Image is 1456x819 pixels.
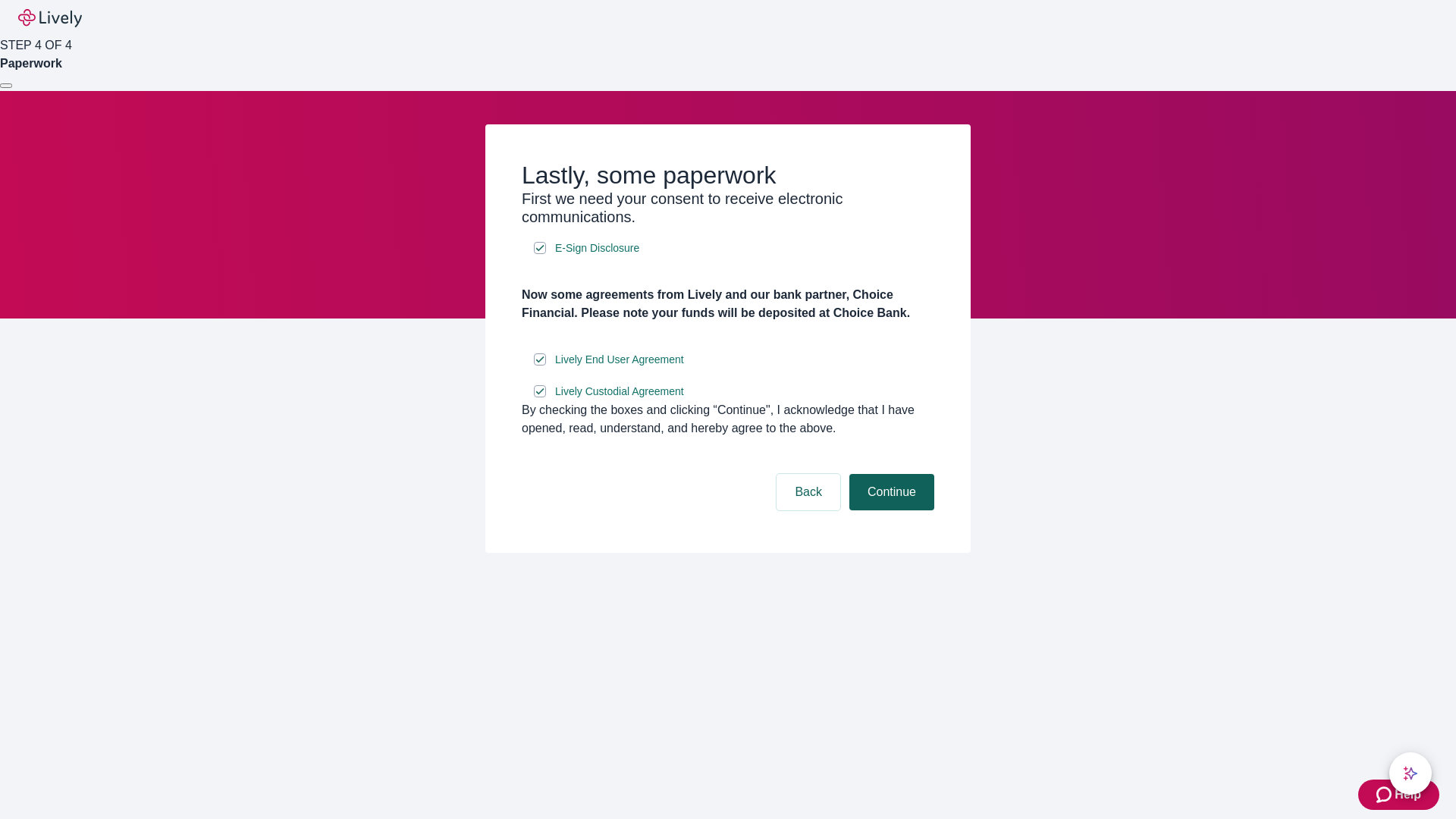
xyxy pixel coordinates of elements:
[552,239,642,258] a: e-sign disclosure document
[552,350,687,369] a: e-sign disclosure document
[777,474,840,510] button: Back
[1358,780,1439,810] button: Zendesk support iconHelp
[555,352,684,368] span: Lively End User Agreement
[18,9,82,27] img: Lively
[1376,786,1395,804] svg: Zendesk support icon
[1403,766,1418,781] svg: Lively AI Assistant
[1395,786,1421,804] span: Help
[522,401,934,438] div: By checking the boxes and clicking “Continue", I acknowledge that I have opened, read, understand...
[522,286,934,322] h4: Now some agreements from Lively and our bank partner, Choice Financial. Please note your funds wi...
[555,384,684,400] span: Lively Custodial Agreement
[849,474,934,510] button: Continue
[522,190,934,226] h3: First we need your consent to receive electronic communications.
[552,382,687,401] a: e-sign disclosure document
[1389,752,1432,795] button: chat
[522,161,934,190] h2: Lastly, some paperwork
[555,240,639,256] span: E-Sign Disclosure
